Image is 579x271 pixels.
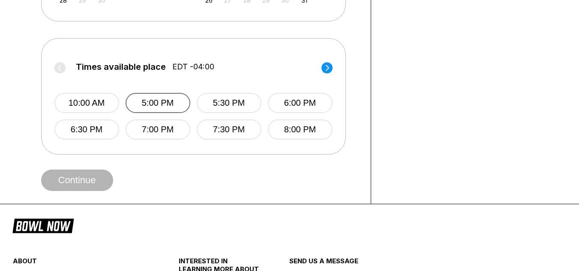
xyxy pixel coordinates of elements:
button: 6:00 PM [268,93,333,113]
span: EDT -04:00 [172,62,214,71]
span: Times available place [76,62,166,71]
div: about [13,257,151,269]
button: 8:00 PM [268,119,333,140]
button: 10:00 AM [54,93,119,113]
button: 7:30 PM [197,119,261,140]
button: 7:00 PM [126,119,190,140]
button: 5:00 PM [126,93,190,113]
button: 5:30 PM [197,93,261,113]
button: 6:30 PM [54,119,119,140]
